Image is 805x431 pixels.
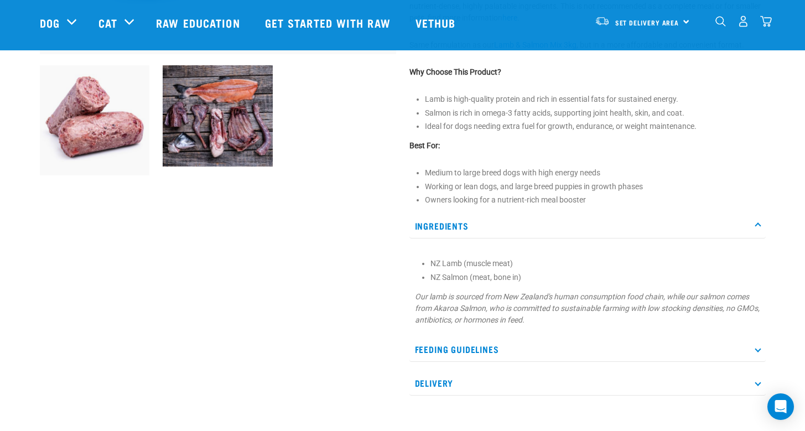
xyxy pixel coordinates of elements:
[409,337,766,362] p: Feeding Guidelines
[404,1,470,45] a: Vethub
[409,67,501,76] strong: Why Choose This Product?
[409,371,766,396] p: Delivery
[760,15,772,27] img: home-icon@2x.png
[145,1,253,45] a: Raw Education
[767,393,794,420] div: Open Intercom Messenger
[715,16,726,27] img: home-icon-1@2x.png
[163,65,273,167] img: BONES Possum Wallaby Duck Goat Turkey Salmon
[98,14,117,31] a: Cat
[425,121,766,132] li: Ideal for dogs needing extra fuel for growth, endurance, or weight maintenance.
[425,181,766,193] li: Working or lean dogs, and large breed puppies in growth phases
[409,141,440,150] strong: Best For:
[425,167,766,179] li: Medium to large breed dogs with high energy needs
[430,258,760,269] li: NZ Lamb (muscle meat)
[409,214,766,238] p: Ingredients
[595,16,610,26] img: van-moving.png
[40,14,60,31] a: Dog
[40,65,150,175] img: 1261 Lamb Salmon Roll 01
[738,15,749,27] img: user.png
[425,194,766,206] li: Owners looking for a nutrient-rich meal booster
[254,1,404,45] a: Get started with Raw
[425,94,766,105] li: Lamb is high-quality protein and rich in essential fats for sustained energy.
[425,107,766,119] li: Salmon is rich in omega-3 fatty acids, supporting joint health, skin, and coat.
[615,20,679,24] span: Set Delivery Area
[415,292,760,324] em: Our lamb is sourced from New Zealand's human consumption food chain, while our salmon comes from ...
[430,272,760,283] li: NZ Salmon (meat, bone in)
